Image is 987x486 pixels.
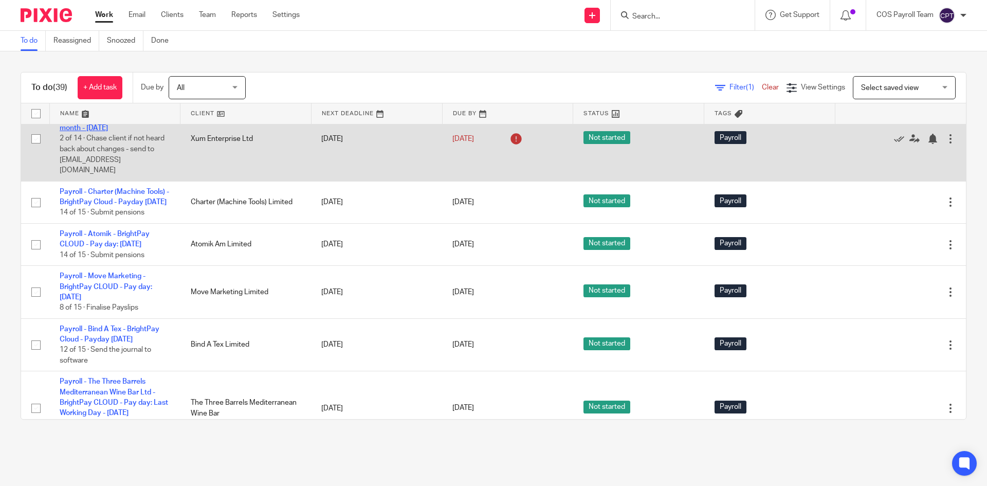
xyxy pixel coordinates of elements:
span: View Settings [801,84,845,91]
td: Xum Enterprise Ltd [180,97,312,181]
span: All [177,84,185,92]
td: Charter (Machine Tools) Limited [180,181,312,223]
a: Payroll - Charter (Machine Tools) - BrightPay Cloud - Payday [DATE] [60,188,169,206]
a: Snoozed [107,31,143,51]
span: Payroll [715,337,746,350]
input: Search [631,12,724,22]
a: Reports [231,10,257,20]
span: Payroll [715,194,746,207]
span: 12 of 15 · Send the journal to software [60,347,151,365]
span: Filter [729,84,762,91]
span: Not started [583,337,630,350]
span: Not started [583,284,630,297]
a: Reassigned [53,31,99,51]
span: 2 of 14 · Chase client if not heard back about changes - send to [EMAIL_ADDRESS][DOMAIN_NAME] [60,135,164,174]
span: Not started [583,401,630,413]
td: [DATE] [311,371,442,445]
a: Done [151,31,176,51]
td: [DATE] [311,223,442,265]
a: Clear [762,84,779,91]
a: Payroll - Move Marketing - BrightPay CLOUD - Pay day: [DATE] [60,273,152,301]
span: [DATE] [452,405,474,412]
span: Payroll [715,131,746,144]
span: Not started [583,194,630,207]
span: 8 of 15 · Finalise Payslips [60,304,138,311]
span: [DATE] [452,341,474,349]
span: [DATE] [452,241,474,248]
img: Pixie [21,8,72,22]
span: Payroll [715,284,746,297]
span: (1) [746,84,754,91]
p: Due by [141,82,163,93]
a: Payroll - Bind A Tex - BrightPay Cloud - Payday [DATE] [60,326,159,343]
td: Bind A Tex Limited [180,318,312,371]
span: (39) [53,83,67,92]
span: [DATE] [452,199,474,206]
span: Select saved view [861,84,919,92]
a: Mark as done [894,134,909,144]
span: 14 of 15 · Submit pensions [60,251,144,259]
a: Clients [161,10,184,20]
a: Settings [272,10,300,20]
td: [DATE] [311,181,442,223]
td: Move Marketing Limited [180,266,312,319]
td: [DATE] [311,266,442,319]
a: + Add task [78,76,122,99]
span: Get Support [780,11,819,19]
a: To do [21,31,46,51]
a: Work [95,10,113,20]
td: [DATE] [311,97,442,181]
p: COS Payroll Team [876,10,934,20]
span: Payroll [715,401,746,413]
h1: To do [31,82,67,93]
span: Tags [715,111,732,116]
img: svg%3E [939,7,955,24]
span: [DATE] [452,289,474,296]
span: Not started [583,237,630,250]
span: Payroll [715,237,746,250]
a: Email [129,10,145,20]
td: The Three Barrels Mediterranean Wine Bar [180,371,312,445]
td: Atomik Am Limited [180,223,312,265]
a: Team [199,10,216,20]
td: [DATE] [311,318,442,371]
span: 14 of 15 · Submit pensions [60,209,144,217]
a: Payroll - The Three Barrels Mediterranean Wine Bar Ltd - BrightPay CLOUD - Pay day: Last Working ... [60,378,168,417]
a: Payroll - Atomik - BrightPay CLOUD - Pay day: [DATE] [60,230,150,248]
span: [DATE] [452,135,474,142]
span: Not started [583,131,630,144]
